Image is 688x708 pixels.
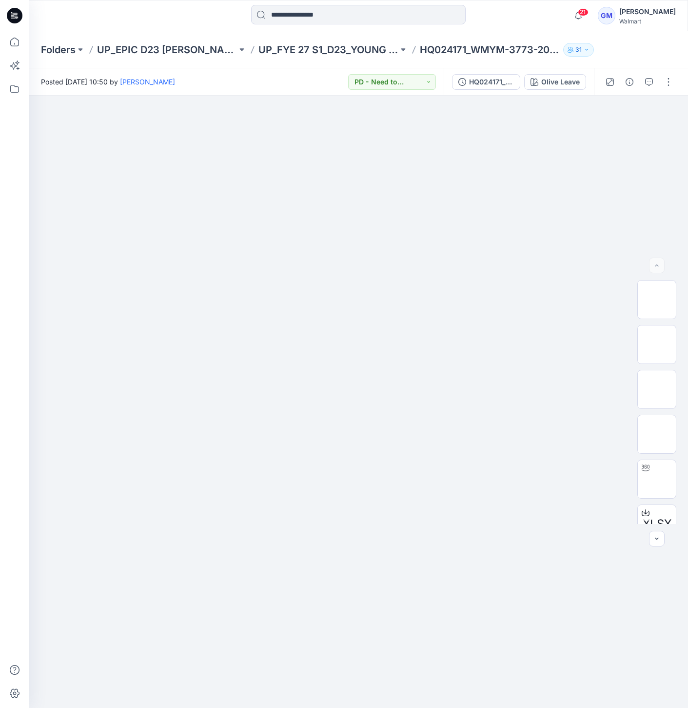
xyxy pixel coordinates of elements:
span: XLSX [643,515,671,533]
span: Posted [DATE] 10:50 by [41,77,175,87]
div: GM [598,7,615,24]
p: 31 [575,44,582,55]
p: HQ024171_WMYM-3773-2026 Baggy Cargo Pant [420,43,560,57]
div: [PERSON_NAME] [619,6,676,18]
a: [PERSON_NAME] [120,78,175,86]
div: Olive Leave [541,77,580,87]
button: 31 [563,43,594,57]
a: Folders [41,43,76,57]
button: Details [622,74,637,90]
button: Olive Leave [524,74,586,90]
a: UP_EPIC D23 [PERSON_NAME] [97,43,237,57]
span: 21 [578,8,589,16]
a: UP_FYE 27 S1_D23_YOUNG MENS BOTTOMS EPIC [258,43,398,57]
button: HQ024171_WMYM-3773-2026 Baggy Cargo Pant_Full Colorway [452,74,520,90]
div: HQ024171_WMYM-3773-2026 Baggy Cargo Pant_Full Colorway [469,77,514,87]
div: Walmart [619,18,676,25]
